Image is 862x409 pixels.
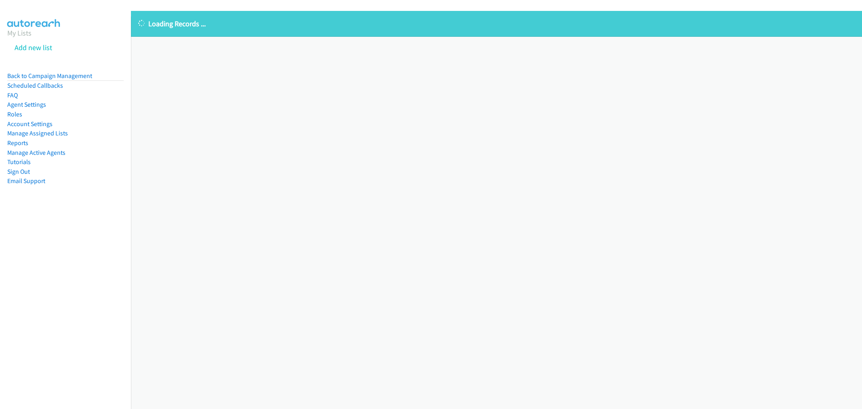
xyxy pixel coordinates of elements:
a: Manage Assigned Lists [7,129,68,137]
a: Back to Campaign Management [7,72,92,80]
a: Reports [7,139,28,147]
a: Account Settings [7,120,53,128]
a: Scheduled Callbacks [7,82,63,89]
a: FAQ [7,91,18,99]
a: Agent Settings [7,101,46,108]
a: Add new list [15,43,52,52]
a: Tutorials [7,158,31,166]
a: My Lists [7,28,32,38]
a: Email Support [7,177,45,185]
a: Roles [7,110,22,118]
a: Sign Out [7,168,30,175]
p: Loading Records ... [138,18,855,29]
a: Manage Active Agents [7,149,65,156]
